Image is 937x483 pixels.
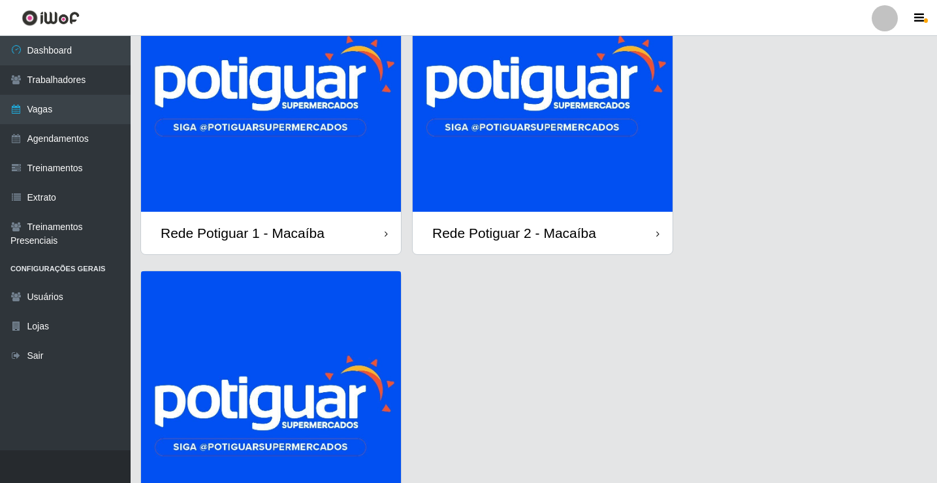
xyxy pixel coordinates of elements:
[22,10,80,26] img: CoreUI Logo
[161,225,325,241] div: Rede Potiguar 1 - Macaíba
[432,225,596,241] div: Rede Potiguar 2 - Macaíba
